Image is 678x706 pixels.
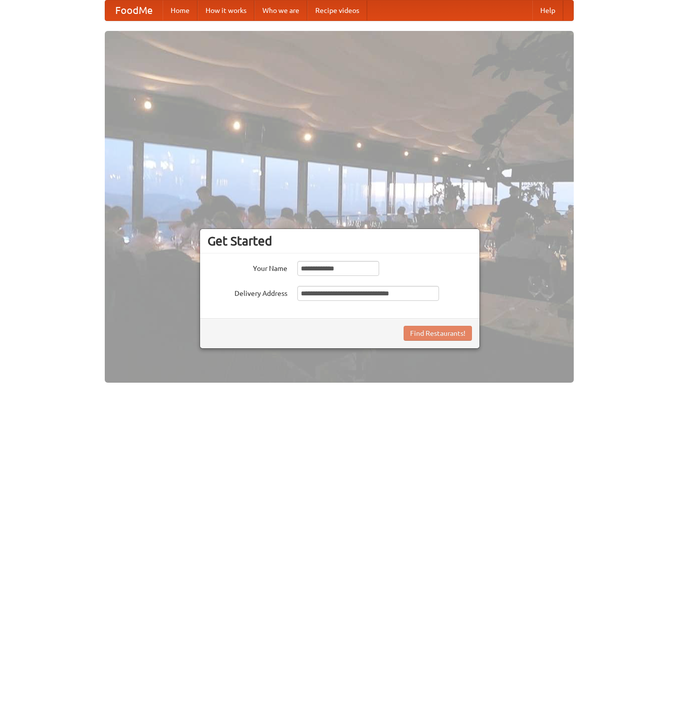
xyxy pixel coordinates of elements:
[307,0,367,20] a: Recipe videos
[105,0,163,20] a: FoodMe
[532,0,563,20] a: Help
[254,0,307,20] a: Who we are
[404,326,472,341] button: Find Restaurants!
[208,261,287,273] label: Your Name
[208,234,472,248] h3: Get Started
[208,286,287,298] label: Delivery Address
[163,0,198,20] a: Home
[198,0,254,20] a: How it works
